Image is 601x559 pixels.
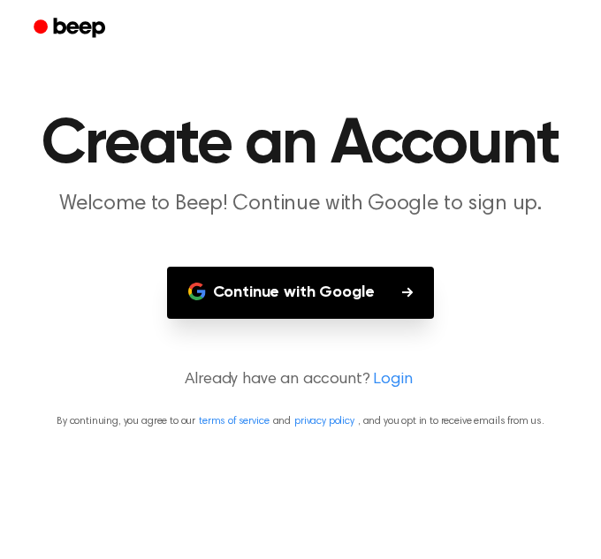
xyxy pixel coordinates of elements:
[21,191,580,217] p: Welcome to Beep! Continue with Google to sign up.
[21,413,580,429] p: By continuing, you agree to our and , and you opt in to receive emails from us.
[373,368,412,392] a: Login
[21,11,121,46] a: Beep
[167,267,435,319] button: Continue with Google
[21,368,580,392] p: Already have an account?
[294,416,354,427] a: privacy policy
[199,416,269,427] a: terms of service
[21,113,580,177] h1: Create an Account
